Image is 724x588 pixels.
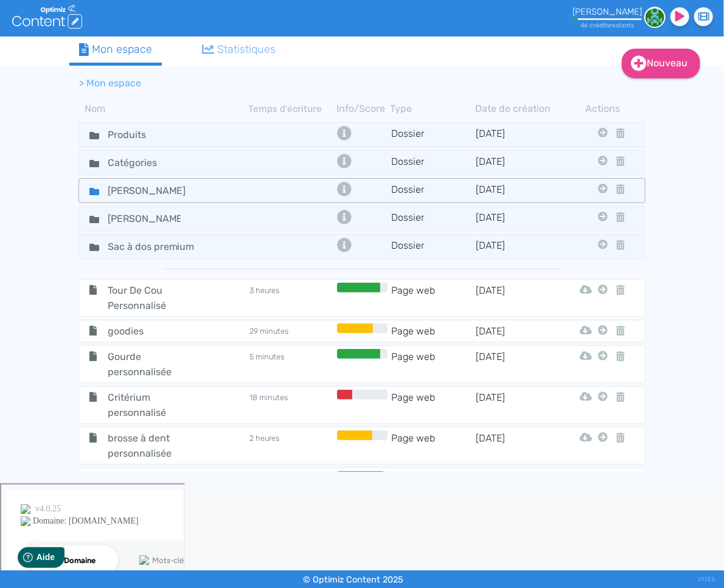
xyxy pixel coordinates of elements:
[32,32,137,41] div: Domaine: [DOMAIN_NAME]
[99,390,211,420] span: Critérium personnalisé
[79,76,141,91] li: > Mon espace
[69,69,566,98] nav: breadcrumb
[249,102,334,116] th: Temps d'écriture
[69,36,162,66] a: Mon espace
[391,471,476,502] td: Page web
[391,102,476,116] th: Type
[99,349,211,379] span: Gourde personnalisée
[49,71,59,80] img: tab_domain_overview_orange.svg
[249,390,334,420] td: 18 minutes
[607,21,610,29] span: s
[19,32,29,41] img: website_grey.svg
[99,210,190,227] input: Nom de dossier
[99,323,211,339] span: goodies
[391,238,476,255] td: Dossier
[573,7,642,17] div: [PERSON_NAME]
[391,182,476,199] td: Dossier
[63,72,94,80] div: Domaine
[475,431,560,461] td: [DATE]
[391,349,476,379] td: Page web
[622,49,700,78] a: Nouveau
[475,323,560,339] td: [DATE]
[99,126,190,144] input: Nom de dossier
[249,283,334,313] td: 3 heures
[99,154,190,171] input: Nom de dossier
[202,41,276,58] div: Statistiques
[99,471,211,502] span: Raquette de plage personnalisée
[391,431,476,461] td: Page web
[79,41,152,58] div: Mon espace
[249,471,334,502] td: une heure
[391,154,476,171] td: Dossier
[19,19,29,29] img: logo_orange.svg
[475,182,560,199] td: [DATE]
[99,182,196,199] input: Nom de dossier
[698,570,715,588] div: V1.13.5
[580,21,634,29] small: 46 crédit restant
[78,102,249,116] th: Nom
[631,21,634,29] span: s
[304,575,404,585] small: © Optimiz Content 2025
[391,126,476,144] td: Dossier
[475,349,560,379] td: [DATE]
[391,323,476,339] td: Page web
[391,283,476,313] td: Page web
[475,238,560,255] td: [DATE]
[475,126,560,144] td: [DATE]
[475,283,560,313] td: [DATE]
[391,390,476,420] td: Page web
[34,19,60,29] div: v 4.0.25
[99,238,211,255] input: Nom de dossier
[192,36,286,63] a: Statistiques
[475,102,560,116] th: Date de création
[99,431,211,461] span: brosse à dent personnalisée
[151,72,186,80] div: Mots-clés
[475,210,560,227] td: [DATE]
[391,210,476,227] td: Dossier
[99,283,211,313] span: Tour De Cou Personnalisé
[475,390,560,420] td: [DATE]
[249,349,334,379] td: 5 minutes
[475,154,560,171] td: [DATE]
[644,7,666,28] img: 1e30b6080cd60945577255910d948632
[597,102,610,116] th: Actions
[249,431,334,461] td: 2 heures
[333,102,390,116] th: Info/Score
[138,71,148,80] img: tab_keywords_by_traffic_grey.svg
[475,471,560,502] td: [DATE]
[249,323,334,339] td: 29 minutes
